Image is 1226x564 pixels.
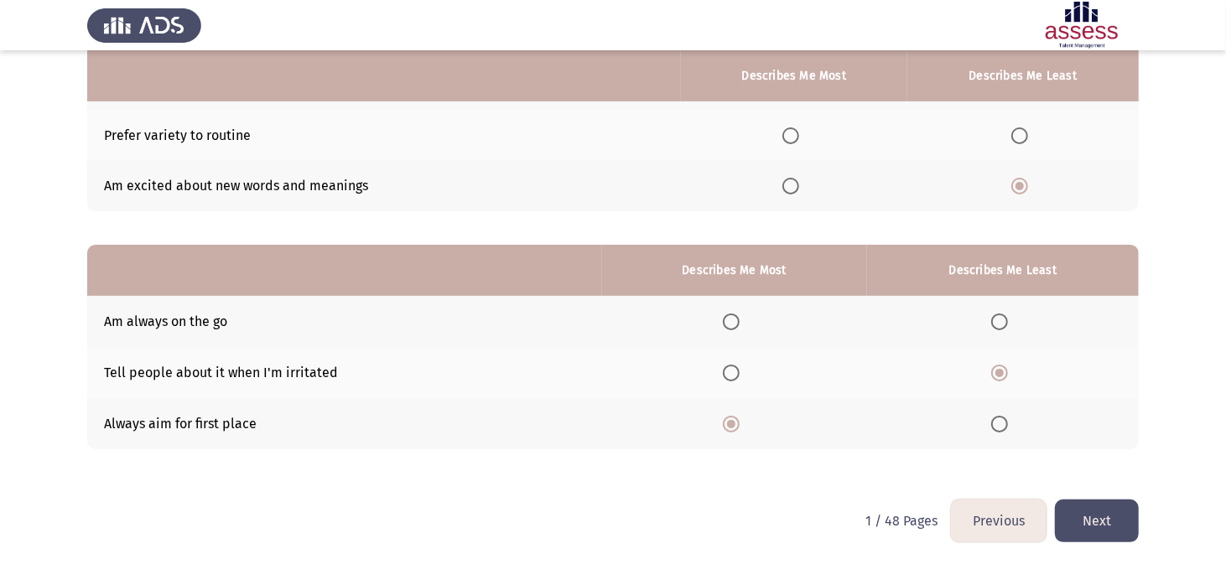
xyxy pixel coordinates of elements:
[602,245,867,296] th: Describes Me Most
[87,398,602,449] td: Always aim for first place
[782,178,806,194] mat-radio-group: Select an option
[1025,2,1139,49] img: Assessment logo of Development Assessment R1 (EN/AR)
[1011,178,1035,194] mat-radio-group: Select an option
[951,499,1047,542] button: load previous page
[723,313,746,329] mat-radio-group: Select an option
[87,2,201,49] img: Assess Talent Management logo
[87,110,681,161] td: Prefer variety to routine
[87,161,681,212] td: Am excited about new words and meanings
[865,513,938,529] p: 1 / 48 Pages
[723,364,746,380] mat-radio-group: Select an option
[991,415,1015,431] mat-radio-group: Select an option
[681,50,907,101] th: Describes Me Most
[87,296,602,347] td: Am always on the go
[1011,127,1035,142] mat-radio-group: Select an option
[1055,499,1139,542] button: load next page
[907,50,1139,101] th: Describes Me Least
[782,127,806,142] mat-radio-group: Select an option
[991,364,1015,380] mat-radio-group: Select an option
[87,347,602,398] td: Tell people about it when I'm irritated
[991,313,1015,329] mat-radio-group: Select an option
[723,415,746,431] mat-radio-group: Select an option
[867,245,1139,296] th: Describes Me Least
